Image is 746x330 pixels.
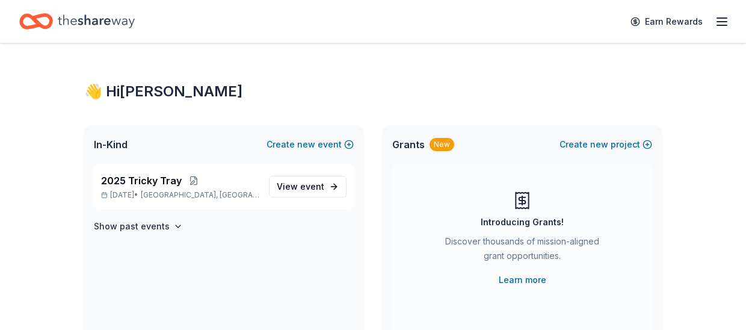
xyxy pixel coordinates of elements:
span: new [590,137,608,152]
span: 2025 Tricky Tray [101,173,182,188]
div: Discover thousands of mission-aligned grant opportunities. [440,234,604,268]
span: new [297,137,315,152]
span: [GEOGRAPHIC_DATA], [GEOGRAPHIC_DATA] [141,190,259,200]
span: In-Kind [94,137,128,152]
a: Home [19,7,135,36]
h4: Show past events [94,219,170,234]
button: Createnewproject [559,137,652,152]
a: Learn more [499,273,546,287]
button: Show past events [94,219,183,234]
p: [DATE] • [101,190,259,200]
a: View event [269,176,347,198]
span: Grants [392,137,425,152]
a: Earn Rewards [623,11,710,33]
span: View [277,179,324,194]
div: 👋 Hi [PERSON_NAME] [84,82,662,101]
span: event [300,181,324,191]
div: New [430,138,454,151]
div: Introducing Grants! [481,215,564,229]
button: Createnewevent [267,137,354,152]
